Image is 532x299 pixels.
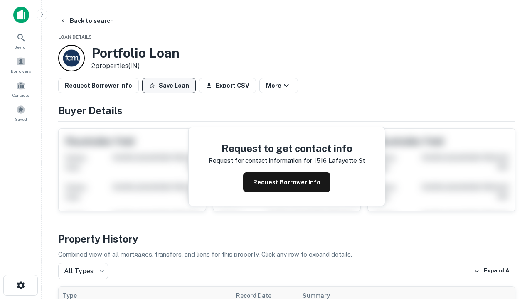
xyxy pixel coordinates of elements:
a: Search [2,29,39,52]
span: Loan Details [58,34,92,39]
div: All Types [58,263,108,279]
button: More [259,78,298,93]
h4: Buyer Details [58,103,515,118]
p: 2 properties (IN) [91,61,180,71]
img: capitalize-icon.png [13,7,29,23]
button: Back to search [57,13,117,28]
h3: Portfolio Loan [91,45,180,61]
a: Saved [2,102,39,124]
p: Request for contact information for [209,156,312,166]
button: Request Borrower Info [58,78,139,93]
h4: Request to get contact info [209,141,365,156]
h4: Property History [58,231,515,246]
a: Contacts [2,78,39,100]
span: Saved [15,116,27,123]
iframe: Chat Widget [490,206,532,246]
span: Contacts [12,92,29,98]
span: Borrowers [11,68,31,74]
a: Borrowers [2,54,39,76]
button: Expand All [472,265,515,277]
p: 1516 lafayette st [314,156,365,166]
span: Search [14,44,28,50]
button: Request Borrower Info [243,172,330,192]
button: Export CSV [199,78,256,93]
button: Save Loan [142,78,196,93]
p: Combined view of all mortgages, transfers, and liens for this property. Click any row to expand d... [58,250,515,260]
